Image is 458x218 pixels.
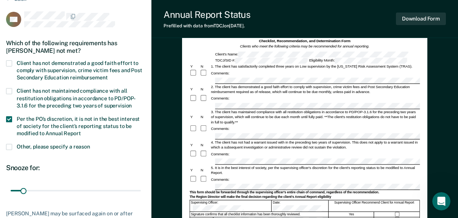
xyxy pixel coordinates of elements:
iframe: Intercom live chat [432,192,450,210]
div: 4. The client has not had a warrant issued with in the preceding two years of supervision. This d... [210,140,420,150]
div: 5. It is in the best interest of society, per the supervising officer's discretion for the client... [210,165,420,175]
div: Eligibility Month: [308,58,408,63]
button: Download Form [396,13,446,25]
div: Annual Report Status [164,9,250,20]
em: Clients who meet the following criteria may be recommended for annual reporting. [240,44,369,48]
div: Comments: [210,71,230,76]
div: N [200,87,210,92]
div: Comments: [210,152,230,156]
div: Y [190,142,200,147]
div: N [200,167,210,172]
div: Supervising Officer Recommend Client for Annual Report [329,200,420,212]
div: Comments: [210,96,230,101]
div: N [200,114,210,119]
div: Comments: [210,177,230,182]
div: Which of the following requirements has [PERSON_NAME] not met? [6,33,145,60]
div: 2. The client has demonstrated a good faith effort to comply with supervision, crime victim fees ... [210,84,420,94]
div: Prefilled with data from TDCJ on [DATE] . [164,23,250,28]
span: Per the PO’s discretion, it is not in the best interest of society for the client’s reporting sta... [17,116,140,136]
div: Snooze for: [6,164,145,172]
div: Y [190,87,200,92]
div: TDCJ/SID #: [214,58,308,63]
strong: Checklist, Recommendation, and Determination Form [259,39,351,43]
div: Client's Name: [214,51,409,57]
div: 3. The client has maintained compliance with all restitution obligations in accordance to PD/POP-... [210,109,420,124]
div: Y [190,167,200,172]
div: Comments: [210,126,230,131]
div: Y [190,64,200,69]
div: This form should be forwarded through the supervising officer's entire chain of command, regardle... [190,190,420,194]
div: N [200,64,210,69]
span: Client has not demonstrated a good faith effort to comply with supervision, crime victim fees and... [17,60,142,81]
div: Signature confirms that all checklist information has been thoroughly reviewed. [190,212,329,217]
div: Date: [272,200,328,212]
div: Yes [329,212,374,217]
div: Supervising Officer: [190,200,272,212]
div: 1. The client has satisfactorily completed three years on Low supervision by the [US_STATE] Risk ... [210,64,420,69]
span: Client has not maintained compliance with all restitution obligations in accordance to PD/POP-3.1... [17,88,136,108]
span: Other, please specify a reason [17,144,90,150]
div: N [200,142,210,147]
div: Y [190,114,200,119]
div: The Region Director will make the final decision regarding the client's Annual Report eligibility [190,195,420,199]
